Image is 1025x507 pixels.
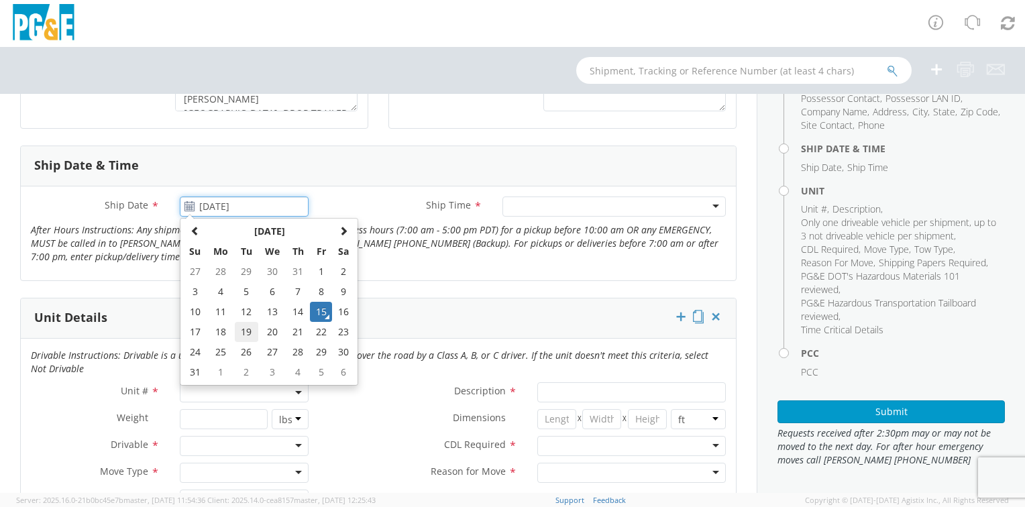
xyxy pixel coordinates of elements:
[801,243,859,256] span: CDL Required
[34,159,139,172] h3: Ship Date & Time
[431,465,506,477] span: Reason for Move
[31,349,708,375] i: Drivable Instructions: Drivable is a unit that is roadworthy and can be driven over the road by a...
[576,57,912,84] input: Shipment, Tracking or Reference Number (at least 4 chars)
[16,495,205,505] span: Server: 2025.16.0-21b0bc45e7b
[310,262,333,282] td: 1
[777,400,1005,423] button: Submit
[183,342,207,362] td: 24
[339,226,348,235] span: Next Month
[310,322,333,342] td: 22
[801,161,844,174] li: ,
[258,282,286,302] td: 6
[332,342,355,362] td: 30
[286,262,309,282] td: 31
[286,241,309,262] th: Th
[258,241,286,262] th: We
[332,282,355,302] td: 9
[426,199,471,211] span: Ship Time
[286,282,309,302] td: 7
[885,92,963,105] li: ,
[961,105,1000,119] li: ,
[444,438,506,451] span: CDL Required
[258,342,286,362] td: 27
[832,203,881,215] span: Description
[111,438,148,451] span: Drivable
[873,105,909,119] li: ,
[207,322,235,342] td: 18
[207,221,332,241] th: Select Month
[801,243,861,256] li: ,
[332,262,355,282] td: 2
[310,282,333,302] td: 8
[123,495,205,505] span: master, [DATE] 11:54:36
[286,362,309,382] td: 4
[10,4,77,44] img: pge-logo-06675f144f4cfa6a6814.png
[801,216,996,242] span: Only one driveable vehicle per shipment, up to 3 not driveable vehicle per shipment
[294,495,376,505] span: master, [DATE] 12:25:43
[593,495,626,505] a: Feedback
[183,362,207,382] td: 31
[207,241,235,262] th: Mo
[183,241,207,262] th: Su
[258,322,286,342] td: 20
[207,262,235,282] td: 28
[801,92,880,105] span: Possessor Contact
[801,105,869,119] li: ,
[858,119,885,131] span: Phone
[912,105,928,118] span: City
[235,302,258,322] td: 12
[235,282,258,302] td: 5
[191,226,200,235] span: Previous Month
[207,495,376,505] span: Client: 2025.14.0-cea8157
[933,105,957,119] li: ,
[286,302,309,322] td: 14
[801,256,875,270] li: ,
[121,384,148,397] span: Unit #
[454,384,506,397] span: Description
[801,348,1005,358] h4: PCC
[235,262,258,282] td: 29
[777,427,1005,467] span: Requests received after 2:30pm may or may not be moved to the next day. For after hour emergency ...
[235,342,258,362] td: 26
[183,262,207,282] td: 27
[628,409,667,429] input: Height
[885,92,961,105] span: Possessor LAN ID
[801,270,1002,296] li: ,
[873,105,907,118] span: Address
[576,409,583,429] span: X
[801,119,855,132] li: ,
[207,282,235,302] td: 4
[310,342,333,362] td: 29
[235,241,258,262] th: Tu
[117,411,148,424] span: Weight
[847,161,888,174] span: Ship Time
[801,323,883,336] span: Time Critical Details
[801,216,1002,243] li: ,
[801,256,873,269] span: Reason For Move
[31,223,718,263] i: After Hours Instructions: Any shipment request submitted after normal business hours (7:00 am - 5...
[961,105,998,118] span: Zip Code
[801,186,1005,196] h4: Unit
[879,256,988,270] li: ,
[286,342,309,362] td: 28
[332,322,355,342] td: 23
[914,243,955,256] li: ,
[801,203,829,216] li: ,
[805,495,1009,506] span: Copyright © [DATE]-[DATE] Agistix Inc., All Rights Reserved
[933,105,955,118] span: State
[235,322,258,342] td: 19
[801,296,976,323] span: PG&E Hazardous Transportation Tailboard reviewed
[207,342,235,362] td: 25
[183,322,207,342] td: 17
[183,282,207,302] td: 3
[258,362,286,382] td: 3
[832,203,883,216] li: ,
[801,161,842,174] span: Ship Date
[555,495,584,505] a: Support
[801,144,1005,154] h4: Ship Date & Time
[537,409,576,429] input: Length
[864,243,909,256] span: Move Type
[332,241,355,262] th: Sa
[801,105,867,118] span: Company Name
[621,409,628,429] span: X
